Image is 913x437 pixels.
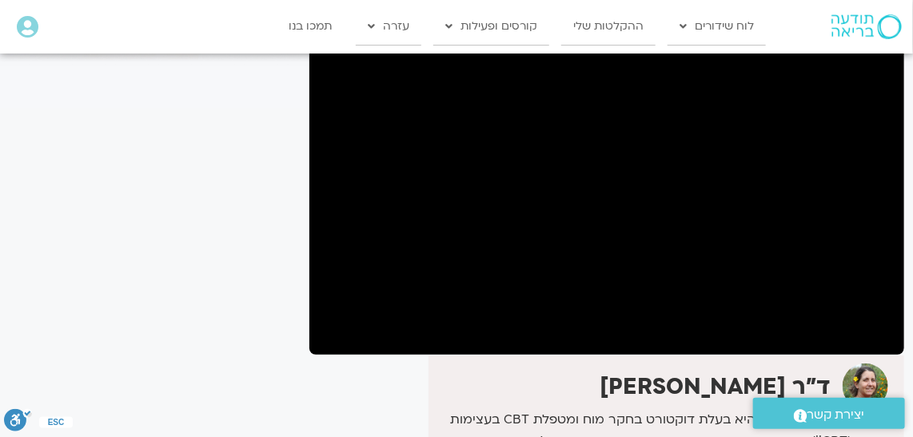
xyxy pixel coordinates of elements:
[600,371,831,402] strong: ד"ר [PERSON_NAME]
[831,14,902,38] img: תודעה בריאה
[561,8,656,45] a: ההקלטות שלי
[668,8,766,45] a: לוח שידורים
[433,8,549,45] a: קורסים ופעילות
[356,8,421,45] a: עזרה
[753,398,905,429] a: יצירת קשר
[843,364,888,409] img: ד"ר נועה אלבלדה
[309,21,904,355] iframe: מדעי המוח של הרווחה הנפשית עם נועה אלבלדה - 29.8.25
[807,404,865,426] span: יצירת קשר
[277,8,344,45] a: תמכו בנו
